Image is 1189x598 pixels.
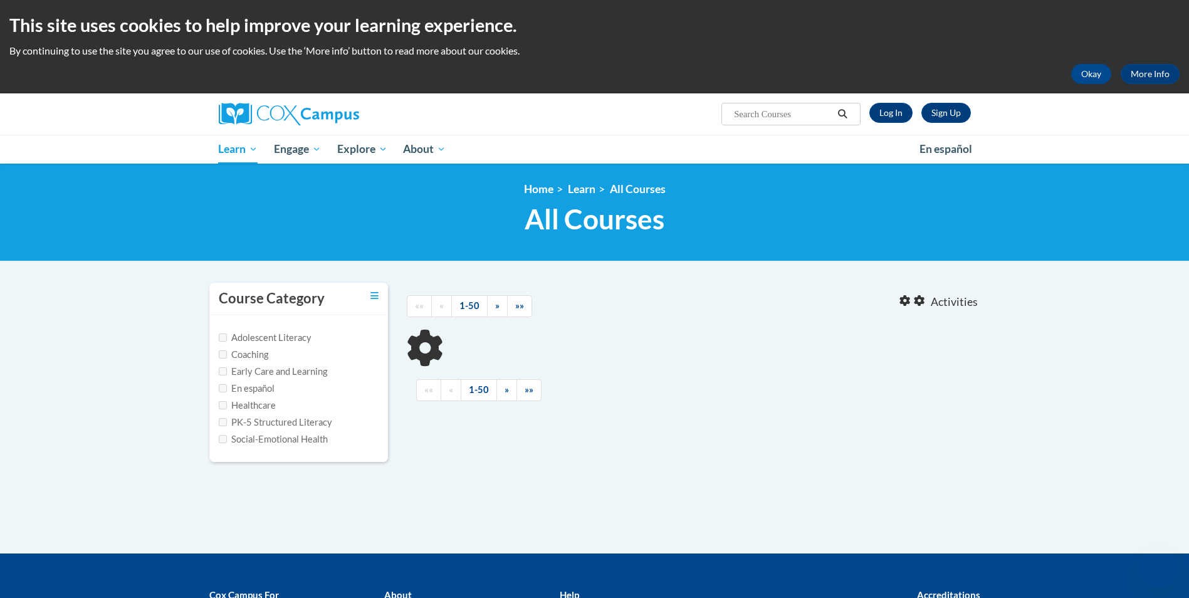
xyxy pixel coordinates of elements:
[370,289,379,303] a: Toggle collapse
[451,295,488,317] a: 1-50
[219,367,227,375] input: Checkbox for Options
[219,433,328,446] label: Social-Emotional Health
[837,110,848,119] i: 
[200,135,990,164] div: Main menu
[449,384,453,395] span: «
[219,384,227,392] input: Checkbox for Options
[495,300,500,311] span: »
[416,379,441,401] a: Begining
[931,295,978,309] span: Activities
[439,300,444,311] span: «
[568,182,595,196] a: Learn
[505,384,509,395] span: »
[733,107,833,122] input: Search Courses
[525,202,664,236] span: All Courses
[219,103,359,125] img: Cox Campus
[219,350,227,359] input: Checkbox for Options
[219,416,332,429] label: PK-5 Structured Literacy
[403,142,446,157] span: About
[833,107,852,122] button: Search
[516,379,542,401] a: End
[395,135,454,164] a: About
[337,142,387,157] span: Explore
[1139,548,1179,588] iframe: Button to launch messaging window
[219,399,276,412] label: Healthcare
[266,135,329,164] a: Engage
[211,135,266,164] a: Learn
[487,295,508,317] a: Next
[431,295,452,317] a: Previous
[219,103,457,125] a: Cox Campus
[219,365,327,379] label: Early Care and Learning
[461,379,497,401] a: 1-50
[219,418,227,426] input: Checkbox for Options
[219,401,227,409] input: Checkbox for Options
[911,136,980,162] a: En español
[524,182,553,196] a: Home
[329,135,395,164] a: Explore
[219,435,227,443] input: Checkbox for Options
[274,142,321,157] span: Engage
[1121,64,1180,84] a: More Info
[219,333,227,342] input: Checkbox for Options
[919,142,972,155] span: En español
[441,379,461,401] a: Previous
[1071,64,1111,84] button: Okay
[407,295,432,317] a: Begining
[921,103,971,123] a: Register
[507,295,532,317] a: End
[515,300,524,311] span: »»
[219,348,268,362] label: Coaching
[9,44,1180,58] p: By continuing to use the site you agree to our use of cookies. Use the ‘More info’ button to read...
[219,289,325,308] h3: Course Category
[869,103,913,123] a: Log In
[424,384,433,395] span: ««
[415,300,424,311] span: ««
[610,182,666,196] a: All Courses
[496,379,517,401] a: Next
[218,142,258,157] span: Learn
[525,384,533,395] span: »»
[219,331,312,345] label: Adolescent Literacy
[219,382,275,396] label: En español
[9,13,1180,38] h2: This site uses cookies to help improve your learning experience.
